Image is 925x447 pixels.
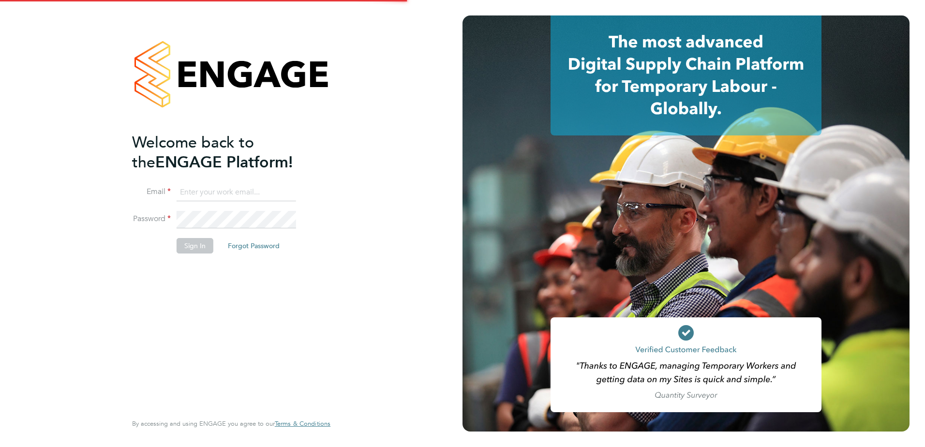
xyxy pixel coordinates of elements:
h2: ENGAGE Platform! [132,133,321,172]
label: Email [132,187,171,197]
button: Forgot Password [220,238,287,253]
label: Password [132,214,171,224]
span: Terms & Conditions [275,419,330,428]
a: Terms & Conditions [275,420,330,428]
span: By accessing and using ENGAGE you agree to our [132,419,330,428]
button: Sign In [177,238,213,253]
span: Welcome back to the [132,133,254,172]
input: Enter your work email... [177,184,296,201]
